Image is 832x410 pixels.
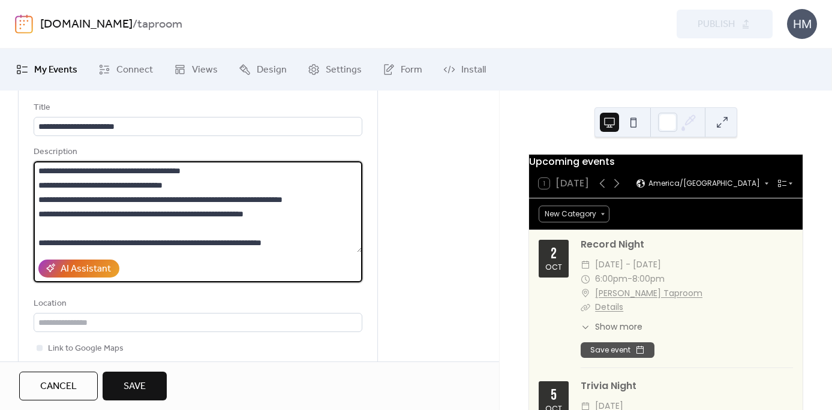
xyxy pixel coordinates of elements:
[34,63,77,77] span: My Events
[133,13,137,36] b: /
[15,14,33,34] img: logo
[40,13,133,36] a: [DOMAIN_NAME]
[48,342,124,356] span: Link to Google Maps
[581,379,636,393] a: Trivia Night
[34,79,95,94] span: Event details
[34,297,360,311] div: Location
[401,63,422,77] span: Form
[595,272,627,287] span: 6:00pm
[581,258,590,272] div: ​
[299,53,371,86] a: Settings
[627,272,632,287] span: -
[40,379,77,394] span: Cancel
[89,53,162,86] a: Connect
[787,9,817,39] div: HM
[434,53,495,86] a: Install
[34,101,360,115] div: Title
[595,258,661,272] span: [DATE] - [DATE]
[326,63,362,77] span: Settings
[581,272,590,287] div: ​
[124,379,146,394] span: Save
[595,301,623,313] a: Details
[595,287,702,301] a: [PERSON_NAME] Taproom
[529,155,803,169] div: Upcoming events
[581,287,590,301] div: ​
[19,372,98,400] button: Cancel
[34,145,360,159] div: Description
[581,321,590,333] div: ​
[230,53,296,86] a: Design
[137,13,182,36] b: taproom
[581,321,642,333] button: ​Show more
[192,63,218,77] span: Views
[165,53,227,86] a: Views
[545,264,562,272] div: Oct
[581,300,590,315] div: ​
[257,63,287,77] span: Design
[648,180,760,187] span: America/[GEOGRAPHIC_DATA]
[632,272,665,287] span: 8:00pm
[461,63,486,77] span: Install
[7,53,86,86] a: My Events
[103,372,167,400] button: Save
[116,63,153,77] span: Connect
[61,262,111,276] div: AI Assistant
[551,246,557,261] div: 2
[581,237,644,251] a: Record Night
[374,53,431,86] a: Form
[595,321,642,333] span: Show more
[38,260,119,278] button: AI Assistant
[581,342,654,358] button: Save event
[551,388,557,403] div: 5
